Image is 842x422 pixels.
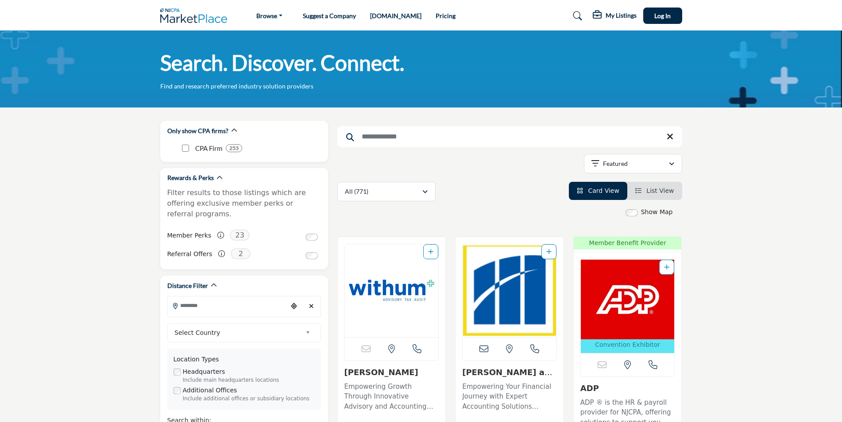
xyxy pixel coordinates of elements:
[463,244,556,337] img: Magone and Company, PC
[643,8,682,24] button: Log In
[183,376,315,384] div: Include main headquarters locations
[337,182,436,201] button: All (771)
[167,246,212,262] label: Referral Offers
[345,244,439,337] a: Open Listing in new tab
[580,384,675,393] h3: ADP
[160,49,404,77] h1: Search. Discover. Connect.
[664,264,669,271] a: Add To List
[654,12,671,19] span: Log In
[345,244,439,337] img: Withum
[167,228,212,243] label: Member Perks
[195,143,222,153] p: CPA Firm: CPA Firm
[344,382,439,412] p: Empowering Growth Through Innovative Advisory and Accounting Solutions This forward-thinking, tec...
[641,207,673,217] label: Show Map
[344,368,439,377] h3: Withum
[646,187,674,194] span: List View
[635,187,674,194] a: View List
[462,380,557,412] a: Empowering Your Financial Journey with Expert Accounting Solutions Specializing in accounting ser...
[229,145,239,151] b: 253
[183,386,237,395] label: Additional Offices
[344,368,418,377] a: [PERSON_NAME]
[595,340,660,349] p: Convention Exhibitor
[576,238,679,248] span: Member Benefit Provider
[580,384,599,393] a: ADP
[569,182,627,200] li: Card View
[226,144,242,152] div: 253 Results For CPA Firm
[168,297,287,314] input: Search Location
[160,8,232,23] img: Site Logo
[174,355,315,364] div: Location Types
[230,230,250,241] span: 23
[183,395,315,403] div: Include additional offices or subsidiary locations
[462,368,556,387] a: [PERSON_NAME] and Company, ...
[305,234,318,241] input: Switch to Member Perks
[436,12,456,19] a: Pricing
[183,367,225,376] label: Headquarters
[588,187,619,194] span: Card View
[627,182,682,200] li: List View
[546,248,552,255] a: Add To List
[167,281,208,290] h2: Distance Filter
[305,252,318,259] input: Switch to Referral Offers
[463,244,556,337] a: Open Listing in new tab
[344,380,439,412] a: Empowering Growth Through Innovative Advisory and Accounting Solutions This forward-thinking, tec...
[337,126,682,147] input: Search Keyword
[581,260,675,339] img: ADP
[303,12,356,19] a: Suggest a Company
[305,297,318,316] div: Clear search location
[462,382,557,412] p: Empowering Your Financial Journey with Expert Accounting Solutions Specializing in accounting ser...
[462,368,557,377] h3: Magone and Company, PC
[167,188,321,219] p: Filter results to those listings which are offering exclusive member perks or referral programs.
[564,9,588,23] a: Search
[428,248,433,255] a: Add To List
[250,10,289,22] a: Browse
[345,187,368,196] p: All (771)
[577,187,619,194] a: View Card
[584,154,682,173] button: Featured
[606,12,637,19] h5: My Listings
[160,82,313,91] p: Find and research preferred industry solution providers
[174,327,302,338] span: Select Country
[287,297,301,316] div: Choose your current location
[581,260,675,353] a: Open Listing in new tab
[167,127,228,135] h2: Only show CPA firms?
[603,159,628,168] p: Featured
[593,11,637,21] div: My Listings
[231,248,251,259] span: 2
[167,173,214,182] h2: Rewards & Perks
[182,145,189,152] input: CPA Firm checkbox
[370,12,421,19] a: [DOMAIN_NAME]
